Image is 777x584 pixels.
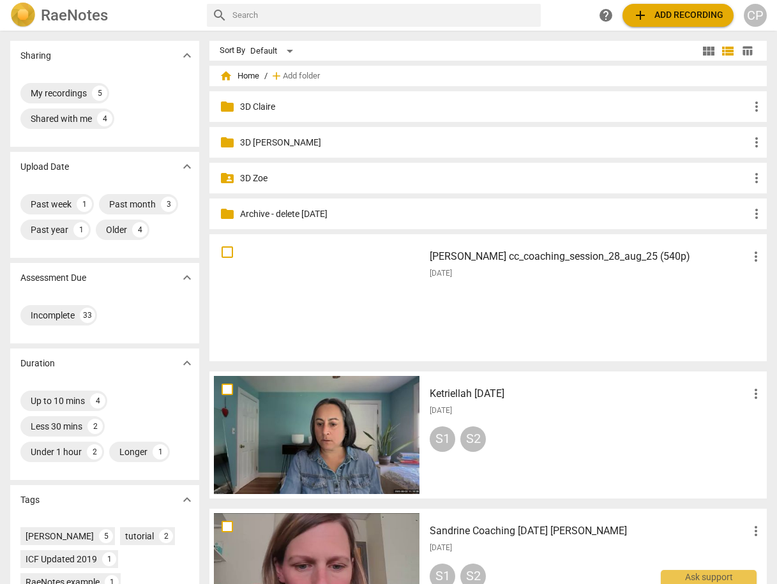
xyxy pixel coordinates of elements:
[240,207,749,221] p: Archive - delete in 3 months
[179,270,195,285] span: expand_more
[633,8,723,23] span: Add recording
[430,426,455,452] div: S1
[270,70,283,82] span: add
[661,570,757,584] div: Ask support
[109,198,156,211] div: Past month
[220,99,235,114] span: folder
[20,493,40,507] p: Tags
[240,172,749,185] p: 3D Zoe
[240,100,749,114] p: 3D Claire
[701,43,716,59] span: view_module
[749,170,764,186] span: more_vert
[430,268,452,279] span: [DATE]
[90,393,105,408] div: 4
[31,87,87,100] div: My recordings
[737,41,757,61] button: Table view
[10,3,197,28] a: LogoRaeNotes
[73,222,89,237] div: 1
[31,112,92,125] div: Shared with me
[460,426,486,452] div: S2
[214,376,762,494] a: Ketriellah [DATE][DATE]S1S2
[220,135,235,150] span: folder
[744,4,767,27] button: CP
[20,49,51,63] p: Sharing
[718,41,737,61] button: List view
[749,206,764,221] span: more_vert
[20,271,86,285] p: Assessment Due
[622,4,734,27] button: Upload
[232,5,536,26] input: Search
[179,356,195,371] span: expand_more
[748,386,764,401] span: more_vert
[179,159,195,174] span: expand_more
[430,523,748,539] h3: Sandrine Coaching 12th May 2025 Isabel
[31,223,68,236] div: Past year
[430,386,748,401] h3: Ketriellah 11 Sept
[26,553,97,565] div: ICF Updated 2019
[430,249,748,264] h3: Hattie cc_coaching_session_28_aug_25 (540p)
[102,552,116,566] div: 1
[250,41,298,61] div: Default
[97,111,112,126] div: 4
[594,4,617,27] a: Help
[87,419,103,434] div: 2
[220,70,259,82] span: Home
[177,490,197,509] button: Show more
[633,8,648,23] span: add
[220,46,245,56] div: Sort By
[177,268,197,287] button: Show more
[264,71,268,81] span: /
[31,420,82,433] div: Less 30 mins
[77,197,92,212] div: 1
[125,530,154,543] div: tutorial
[31,198,72,211] div: Past week
[80,308,95,323] div: 33
[92,86,107,101] div: 5
[41,6,108,24] h2: RaeNotes
[177,354,197,373] button: Show more
[720,43,736,59] span: view_list
[177,157,197,176] button: Show more
[741,45,753,57] span: table_chart
[220,170,235,186] span: folder_shared
[99,529,113,543] div: 5
[10,3,36,28] img: Logo
[106,223,127,236] div: Older
[20,160,69,174] p: Upload Date
[20,357,55,370] p: Duration
[153,444,168,460] div: 1
[749,135,764,150] span: more_vert
[31,394,85,407] div: Up to 10 mins
[31,309,75,322] div: Incomplete
[283,71,320,81] span: Add folder
[749,99,764,114] span: more_vert
[179,492,195,507] span: expand_more
[161,197,176,212] div: 3
[177,46,197,65] button: Show more
[87,444,102,460] div: 2
[132,222,147,237] div: 4
[430,543,452,553] span: [DATE]
[26,530,94,543] div: [PERSON_NAME]
[119,445,147,458] div: Longer
[430,405,452,416] span: [DATE]
[159,529,173,543] div: 2
[220,206,235,221] span: folder
[699,41,718,61] button: Tile view
[748,249,764,264] span: more_vert
[220,70,232,82] span: home
[214,239,762,357] a: [PERSON_NAME] cc_coaching_session_28_aug_25 (540p)[DATE]
[212,8,227,23] span: search
[31,445,82,458] div: Under 1 hour
[179,48,195,63] span: expand_more
[748,523,764,539] span: more_vert
[598,8,614,23] span: help
[240,136,749,149] p: 3D Ruth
